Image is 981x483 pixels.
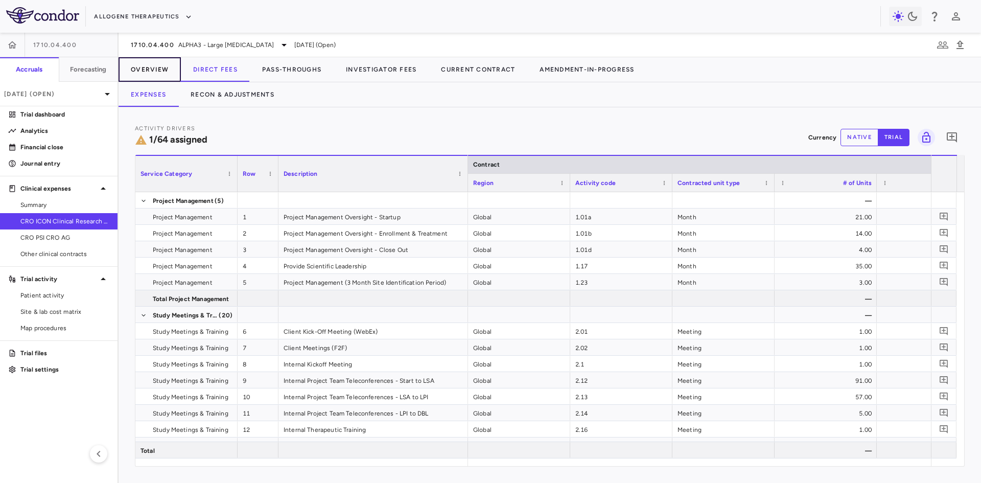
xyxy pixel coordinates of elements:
[808,133,836,142] p: Currency
[672,258,775,273] div: Month
[468,356,570,372] div: Global
[153,356,228,373] span: Study Meetings & Training
[886,241,974,258] div: $32,835.39
[775,225,877,241] div: 14.00
[672,241,775,257] div: Month
[570,372,672,388] div: 2.12
[672,339,775,355] div: Meeting
[153,373,228,389] span: Study Meetings & Training
[937,389,951,403] button: Add comment
[468,438,570,453] div: Global
[775,388,877,404] div: 57.00
[153,405,228,422] span: Study Meetings & Training
[468,274,570,290] div: Global
[243,170,255,177] span: Row
[937,357,951,371] button: Add comment
[886,225,974,241] div: $46,565.76
[153,291,229,307] span: Total Project Management
[775,442,877,458] div: —
[575,179,616,187] span: Activity code
[153,258,213,274] span: Project Management
[278,323,468,339] div: Client Kick-Off Meeting (WebEx)
[937,340,951,354] button: Add comment
[468,372,570,388] div: Global
[937,275,951,289] button: Add comment
[775,274,877,290] div: 3.00
[153,209,213,225] span: Project Management
[886,405,974,421] div: $149.97
[94,9,192,25] button: Allogene Therapeutics
[570,258,672,273] div: 1.17
[672,388,775,404] div: Meeting
[153,324,228,340] span: Study Meetings & Training
[570,274,672,290] div: 1.23
[238,274,278,290] div: 5
[153,389,228,405] span: Study Meetings & Training
[141,443,155,459] span: Total
[672,274,775,290] div: Month
[238,241,278,257] div: 3
[294,40,336,50] span: [DATE] (Open)
[238,421,278,437] div: 12
[672,209,775,224] div: Month
[939,261,949,270] svg: Add comment
[840,129,878,146] button: native
[278,209,468,224] div: Project Management Oversight - Startup
[672,405,775,421] div: Meeting
[119,82,178,107] button: Expenses
[939,342,949,352] svg: Add comment
[937,439,951,452] button: Add comment
[939,244,949,254] svg: Add comment
[886,323,974,339] div: $625.48
[149,133,207,147] h6: 1/64 assigned
[16,65,42,74] h6: Accruals
[278,241,468,257] div: Project Management Oversight - Close Out
[70,65,107,74] h6: Forecasting
[843,179,872,187] span: # of Units
[939,392,949,401] svg: Add comment
[278,225,468,241] div: Project Management Oversight - Enrollment & Treatment
[939,359,949,369] svg: Add comment
[939,408,949,418] svg: Add comment
[468,258,570,273] div: Global
[886,356,974,372] div: $1,401.13
[20,200,109,210] span: Summary
[937,406,951,420] button: Add comment
[153,225,213,242] span: Project Management
[153,242,213,258] span: Project Management
[939,441,949,450] svg: Add comment
[468,388,570,404] div: Global
[278,372,468,388] div: Internal Project Team Teleconferences - Start to LSA
[20,365,109,374] p: Trial settings
[937,422,951,436] button: Add comment
[570,438,672,453] div: 2.17
[238,339,278,355] div: 7
[570,241,672,257] div: 1.01d
[775,323,877,339] div: 1.00
[775,356,877,372] div: 1.00
[153,193,214,209] span: Project Management
[672,356,775,372] div: Meeting
[20,307,109,316] span: Site & lab cost matrix
[775,258,877,273] div: 35.00
[278,258,468,273] div: Provide Scientific Leadership
[527,57,646,82] button: Amendment-In-Progress
[937,242,951,256] button: Add comment
[178,40,274,50] span: ALPHA3 - Large [MEDICAL_DATA]
[570,323,672,339] div: 2.01
[939,212,949,221] svg: Add comment
[181,57,250,82] button: Direct Fees
[886,388,974,405] div: $74.98
[775,307,877,323] div: —
[215,193,224,209] span: (5)
[20,291,109,300] span: Patient activity
[219,307,232,324] span: (20)
[914,129,935,146] span: Lock grid
[886,339,974,356] div: $15,608.32
[672,225,775,241] div: Month
[278,274,468,290] div: Project Management (3 Month Site Identification Period)
[937,259,951,272] button: Add comment
[678,179,740,187] span: Contracted unit type
[278,356,468,372] div: Internal Kickoff Meeting
[33,41,77,49] span: 1710.04.400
